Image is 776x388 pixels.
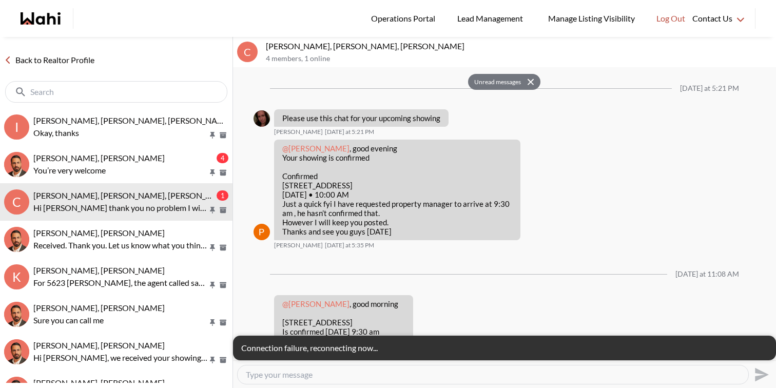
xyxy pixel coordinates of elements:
[4,264,29,289] div: k
[33,352,208,364] p: Hi [PERSON_NAME], we received your showing requests - exciting 🎉 . We will be in touch shortly.
[4,227,29,252] div: khalid Alvi, Behnam
[246,370,740,380] textarea: Type your message
[218,356,228,364] button: Archive
[680,84,739,93] div: [DATE] at 5:21 PM
[4,114,29,140] div: I
[4,189,29,215] div: C
[218,243,228,252] button: Archive
[208,281,217,289] button: Pin
[274,128,323,136] span: [PERSON_NAME]
[4,302,29,327] div: Rita Kukendran, Behnam
[33,239,208,251] p: Received. Thank you. Let us know what you think after your viewing [DATE]. Enjoy and have a great...
[33,303,165,313] span: [PERSON_NAME], [PERSON_NAME]
[468,74,524,90] button: Unread messages
[33,277,208,289] p: For 5623 [PERSON_NAME], the agent called saying the house is open and the showing is confirmed, b...
[282,318,405,355] p: [STREET_ADDRESS] Is confirmed [DATE] 9:30 am Looking forward to meet you [DATE] Thanks
[4,302,29,327] img: R
[4,227,29,252] img: k
[208,356,217,364] button: Pin
[282,144,350,153] span: @[PERSON_NAME]
[4,339,29,364] div: Caroline Rouben, Behnam
[218,131,228,140] button: Archive
[254,110,270,127] img: A
[33,115,299,125] span: [PERSON_NAME], [PERSON_NAME], [PERSON_NAME], [PERSON_NAME]
[274,241,323,249] span: [PERSON_NAME]
[282,144,512,162] p: , good evening Your showing is confirmed
[266,54,772,63] p: 4 members , 1 online
[208,168,217,177] button: Pin
[33,378,165,387] span: [PERSON_NAME], [PERSON_NAME]
[218,168,228,177] button: Archive
[254,224,270,240] div: Paul Sharma
[4,339,29,364] img: C
[33,164,208,177] p: You’re very welcome
[325,241,374,249] time: 2025-09-02T21:35:48.785Z
[4,152,29,177] img: S
[218,281,228,289] button: Archive
[656,12,685,25] span: Log Out
[208,131,217,140] button: Pin
[33,228,165,238] span: [PERSON_NAME], [PERSON_NAME]
[254,110,270,127] div: Alicia Malette
[33,265,165,275] span: [PERSON_NAME], [PERSON_NAME]
[33,314,208,326] p: Sure you can call me
[33,190,232,200] span: [PERSON_NAME], [PERSON_NAME], [PERSON_NAME]
[21,12,61,25] a: Wahi homepage
[33,340,165,350] span: [PERSON_NAME], [PERSON_NAME]
[4,152,29,177] div: Suzie Persaud, Behnam
[237,42,258,62] div: C
[371,12,439,25] span: Operations Portal
[282,113,440,123] p: Please use this chat for your upcoming showing
[325,128,374,136] time: 2025-09-02T21:21:23.637Z
[208,318,217,327] button: Pin
[282,171,512,236] p: Confirmed [STREET_ADDRESS] [DATE] • 10:00 AM Just a quick fyi I have requested property manager t...
[749,363,772,386] button: Send
[233,336,776,360] div: Connection failure, reconnecting now...
[254,224,270,240] img: P
[33,202,208,214] p: Hi [PERSON_NAME] thank you no problem I will ask the listing agent if they have it.
[282,299,405,308] p: , good morning
[266,41,772,51] p: [PERSON_NAME], [PERSON_NAME], [PERSON_NAME]
[675,270,739,279] div: [DATE] at 11:08 AM
[282,299,350,308] span: @[PERSON_NAME]
[208,243,217,252] button: Pin
[217,190,228,201] div: 1
[33,153,165,163] span: [PERSON_NAME], [PERSON_NAME]
[545,12,638,25] span: Manage Listing Visibility
[33,127,208,139] p: Okay, thanks
[218,318,228,327] button: Archive
[217,153,228,163] div: 4
[218,206,228,215] button: Archive
[208,206,217,215] button: Pin
[30,87,204,97] input: Search
[457,12,527,25] span: Lead Management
